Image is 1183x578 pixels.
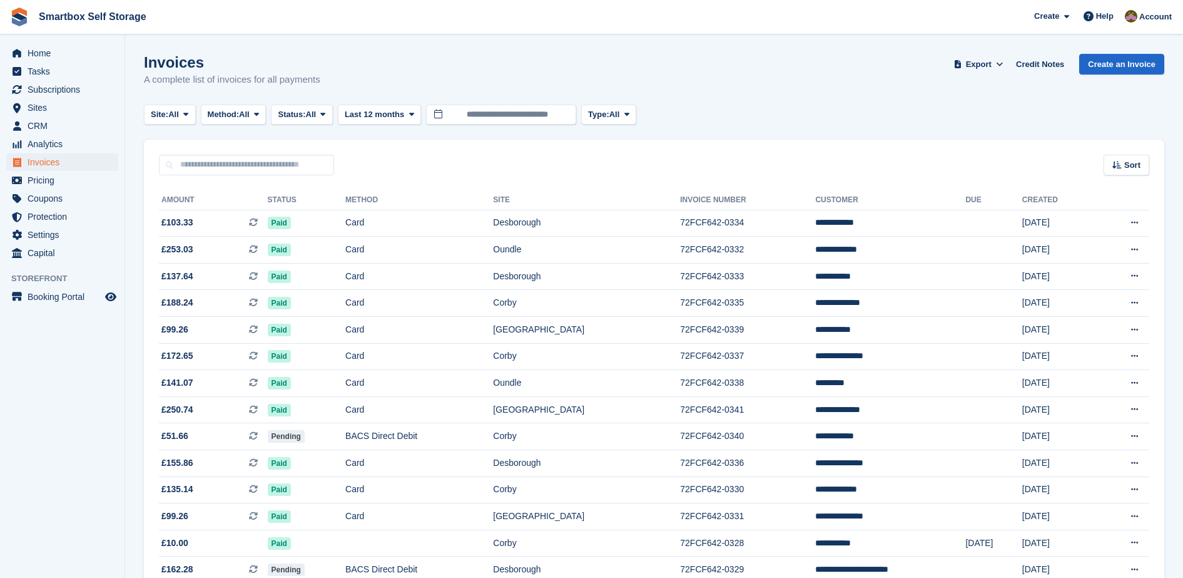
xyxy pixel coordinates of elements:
[965,190,1022,210] th: Due
[6,44,118,62] a: menu
[1022,317,1095,344] td: [DATE]
[680,317,815,344] td: 72FCF642-0339
[11,272,124,285] span: Storefront
[1022,290,1095,317] td: [DATE]
[345,343,493,370] td: Card
[161,563,193,576] span: £162.28
[1022,503,1095,530] td: [DATE]
[680,237,815,264] td: 72FCF642-0332
[345,450,493,477] td: Card
[338,105,421,125] button: Last 12 months
[609,108,620,121] span: All
[1022,396,1095,423] td: [DATE]
[28,288,103,306] span: Booking Portal
[1022,450,1095,477] td: [DATE]
[161,430,188,443] span: £51.66
[6,244,118,262] a: menu
[680,423,815,450] td: 72FCF642-0340
[951,54,1006,75] button: Export
[168,108,179,121] span: All
[161,243,193,256] span: £253.03
[1022,370,1095,397] td: [DATE]
[680,396,815,423] td: 72FCF642-0341
[6,117,118,135] a: menu
[28,135,103,153] span: Analytics
[268,271,291,283] span: Paid
[680,343,815,370] td: 72FCF642-0337
[493,396,680,423] td: [GEOGRAPHIC_DATA]
[278,108,305,121] span: Status:
[28,190,103,207] span: Coupons
[28,99,103,116] span: Sites
[28,153,103,171] span: Invoices
[680,477,815,503] td: 72FCF642-0330
[493,290,680,317] td: Corby
[1022,263,1095,290] td: [DATE]
[161,296,193,309] span: £188.24
[1022,477,1095,503] td: [DATE]
[493,317,680,344] td: [GEOGRAPHIC_DATA]
[6,172,118,189] a: menu
[965,530,1022,557] td: [DATE]
[268,324,291,336] span: Paid
[493,423,680,450] td: Corby
[493,477,680,503] td: Corby
[271,105,332,125] button: Status: All
[28,81,103,98] span: Subscriptions
[268,457,291,470] span: Paid
[1096,10,1114,23] span: Help
[161,403,193,416] span: £250.74
[680,290,815,317] td: 72FCF642-0335
[680,263,815,290] td: 72FCF642-0333
[6,208,118,225] a: menu
[493,343,680,370] td: Corby
[268,510,291,523] span: Paid
[1139,11,1172,23] span: Account
[493,190,680,210] th: Site
[680,450,815,477] td: 72FCF642-0336
[345,210,493,237] td: Card
[493,450,680,477] td: Desborough
[1022,190,1095,210] th: Created
[1079,54,1164,75] a: Create an Invoice
[28,244,103,262] span: Capital
[581,105,636,125] button: Type: All
[268,564,305,576] span: Pending
[28,208,103,225] span: Protection
[161,510,188,523] span: £99.26
[1034,10,1059,23] span: Create
[159,190,268,210] th: Amount
[268,190,346,210] th: Status
[6,63,118,80] a: menu
[1125,10,1137,23] img: Kayleigh Devlin
[1022,210,1095,237] td: [DATE]
[28,226,103,244] span: Settings
[345,370,493,397] td: Card
[161,457,193,470] span: £155.86
[28,172,103,189] span: Pricing
[493,237,680,264] td: Oundle
[345,237,493,264] td: Card
[6,153,118,171] a: menu
[345,503,493,530] td: Card
[6,190,118,207] a: menu
[6,226,118,244] a: menu
[680,530,815,557] td: 72FCF642-0328
[6,99,118,116] a: menu
[161,349,193,363] span: £172.65
[161,376,193,390] span: £141.07
[345,423,493,450] td: BACS Direct Debit
[161,216,193,229] span: £103.33
[161,483,193,496] span: £135.14
[208,108,240,121] span: Method:
[345,190,493,210] th: Method
[493,503,680,530] td: [GEOGRAPHIC_DATA]
[28,63,103,80] span: Tasks
[345,317,493,344] td: Card
[345,477,493,503] td: Card
[680,503,815,530] td: 72FCF642-0331
[268,350,291,363] span: Paid
[268,217,291,229] span: Paid
[10,8,29,26] img: stora-icon-8386f47178a22dfd0bd8f6a31ec36ba5ce8667c1dd55bd0f319d3a0aa187defe.svg
[345,108,404,121] span: Last 12 months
